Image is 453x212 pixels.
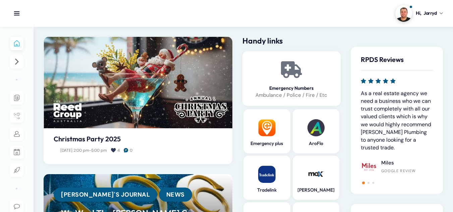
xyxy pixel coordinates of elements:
[54,135,222,143] a: Christmas Party 2025
[247,187,287,193] a: Tradelink
[124,147,137,153] a: 0
[381,160,416,166] h4: Miles
[361,158,377,174] img: Miles
[416,10,421,17] span: Hi,
[60,148,107,153] a: [DATE] 2:00 pm-5:00 pm
[296,187,336,193] a: [PERSON_NAME]
[247,91,336,99] p: Ambulance / Police / Fire / Etc
[247,85,336,91] a: Emergency Numbers
[117,148,120,153] span: 4
[367,182,370,184] span: Go to slide 2
[130,148,132,153] span: 0
[395,5,443,22] a: Profile picture of Jarryd ShelleyHi,Jarryd
[242,37,341,45] h2: Handy links
[395,5,412,22] img: Profile picture of Jarryd Shelley
[60,148,89,153] span: [DATE] 2:00 pm
[362,182,365,184] span: Go to slide 1
[283,61,300,78] a: Emergency Numbers
[423,10,437,17] span: Jarryd
[361,55,404,64] span: RPDS Reviews
[433,136,449,152] img: Chao Ping Huang
[381,168,416,173] div: Google Review
[91,148,107,153] span: 5:00 pm
[54,188,157,202] a: [PERSON_NAME]'s Journal
[361,89,433,152] p: As a real estate agency we need a business who we can trust completely with all our valued client...
[372,182,374,184] span: Go to slide 3
[296,140,336,147] a: AroFlo
[111,147,124,153] a: 4
[159,188,192,202] a: News
[247,140,287,147] a: Emergency plus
